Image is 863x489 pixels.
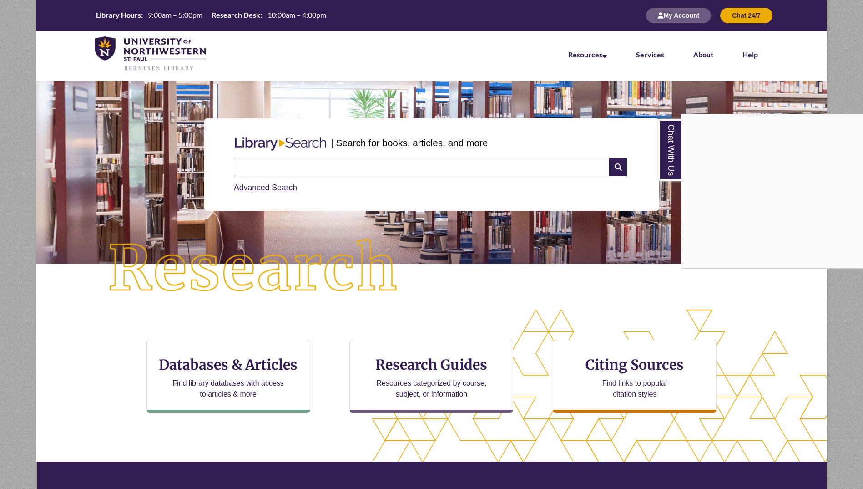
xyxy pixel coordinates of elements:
a: About [693,50,713,59]
a: Help [742,50,758,59]
img: UNWSP Library Logo [95,36,206,72]
a: Services [636,50,664,59]
a: Chat With Us [658,119,681,181]
div: Chat With Us [681,114,863,269]
a: Resources [568,50,607,59]
iframe: Chat Widget [681,114,863,268]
